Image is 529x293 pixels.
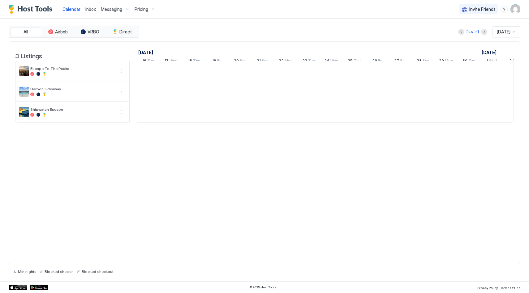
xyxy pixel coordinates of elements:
[477,284,498,291] a: Privacy Policy
[308,58,315,65] span: Tue
[55,29,68,35] span: Airbnb
[187,57,202,66] a: September 18, 2025
[85,6,96,12] a: Inbox
[469,6,496,12] span: Invite Friends
[486,58,488,65] span: 1
[301,57,316,66] a: September 23, 2025
[324,58,329,65] span: 24
[489,58,497,65] span: Wed
[142,58,146,65] span: 16
[302,58,307,65] span: 23
[346,57,362,66] a: September 25, 2025
[9,5,55,14] a: Host Tools Logo
[118,88,126,95] button: More options
[461,57,477,66] a: September 30, 2025
[19,107,29,117] div: listing image
[62,6,80,12] a: Calendar
[277,57,294,66] a: September 22, 2025
[88,29,99,35] span: VRBO
[10,28,41,36] button: All
[211,57,223,66] a: September 19, 2025
[467,29,479,35] div: [DATE]
[262,58,269,65] span: Sun
[466,28,480,36] button: [DATE]
[30,87,116,91] span: Harbor Hideaway
[372,58,377,65] span: 26
[437,57,454,66] a: September 29, 2025
[509,58,512,65] span: 2
[348,58,353,65] span: 25
[415,57,431,66] a: September 28, 2025
[500,286,520,290] span: Terms Of Use
[19,87,29,97] div: listing image
[445,58,453,65] span: Mon
[18,269,37,274] span: Min nights
[30,285,48,290] a: Google Play Store
[477,286,498,290] span: Privacy Policy
[285,58,293,65] span: Mon
[101,6,122,12] span: Messaging
[30,66,116,71] span: Escape To The Peaks
[19,66,29,76] div: listing image
[468,58,475,65] span: Tue
[42,28,73,36] button: Airbnb
[371,57,384,66] a: September 26, 2025
[500,284,520,291] a: Terms Of Use
[118,67,126,75] div: menu
[481,29,487,35] button: Next month
[118,88,126,95] div: menu
[240,58,246,65] span: Sat
[118,108,126,116] div: menu
[165,58,169,65] span: 17
[15,51,42,60] span: 3 Listings
[119,29,132,35] span: Direct
[147,58,154,65] span: Tue
[135,6,148,12] span: Pricing
[354,58,361,65] span: Thu
[485,57,498,66] a: October 1, 2025
[501,6,508,13] div: menu
[234,58,239,65] span: 20
[82,269,114,274] span: Blocked checkout
[141,57,156,66] a: September 16, 2025
[118,67,126,75] button: More options
[163,57,179,66] a: September 17, 2025
[417,58,422,65] span: 28
[9,285,27,290] a: App Store
[393,57,407,66] a: September 27, 2025
[458,29,464,35] button: Previous month
[118,108,126,116] button: More options
[24,29,28,35] span: All
[9,26,139,38] div: tab-group
[394,58,399,65] span: 27
[232,57,247,66] a: September 20, 2025
[510,4,520,14] div: User profile
[497,29,510,35] span: [DATE]
[75,28,105,36] button: VRBO
[257,58,261,65] span: 21
[188,58,192,65] span: 18
[323,57,340,66] a: September 24, 2025
[255,57,270,66] a: September 21, 2025
[249,285,276,289] span: © 2025 Host Tools
[330,58,338,65] span: Wed
[193,58,200,65] span: Thu
[423,58,429,65] span: Sun
[378,58,382,65] span: Fri
[137,48,155,57] a: September 16, 2025
[279,58,284,65] span: 22
[217,58,221,65] span: Fri
[508,57,521,66] a: October 2, 2025
[513,58,520,65] span: Thu
[462,58,467,65] span: 30
[480,48,498,57] a: October 1, 2025
[30,107,116,112] span: Shipwatch Escape
[400,58,406,65] span: Sat
[107,28,138,36] button: Direct
[45,269,74,274] span: Blocked checkin
[170,58,178,65] span: Wed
